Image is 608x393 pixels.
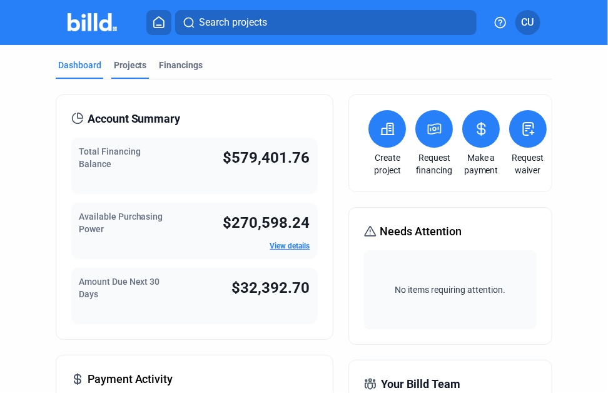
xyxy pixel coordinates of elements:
[411,151,458,176] a: Request financing
[88,370,173,388] span: Payment Activity
[58,59,101,71] div: Dashboard
[223,214,310,232] span: $270,598.24
[114,59,147,71] div: Projects
[552,151,599,164] a: Submit files
[223,149,310,166] span: $579,401.76
[380,223,462,240] span: Needs Attention
[458,151,505,176] a: Make a payment
[160,59,203,71] div: Financings
[79,146,141,169] span: Total Financing Balance
[364,151,411,176] a: Create project
[88,110,181,128] span: Account Summary
[515,10,540,35] button: CU
[232,279,310,297] span: $32,392.70
[79,212,163,234] span: Available Purchasing Power
[522,15,534,30] span: CU
[505,151,552,176] a: Request waiver
[79,277,160,299] span: Amount Due Next 30 Days
[199,15,267,30] span: Search projects
[382,375,461,393] span: Your Billd Team
[369,283,532,296] span: No items requiring attention.
[68,13,117,31] img: Billd Company Logo
[270,242,310,250] a: View details
[175,10,477,35] button: Search projects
